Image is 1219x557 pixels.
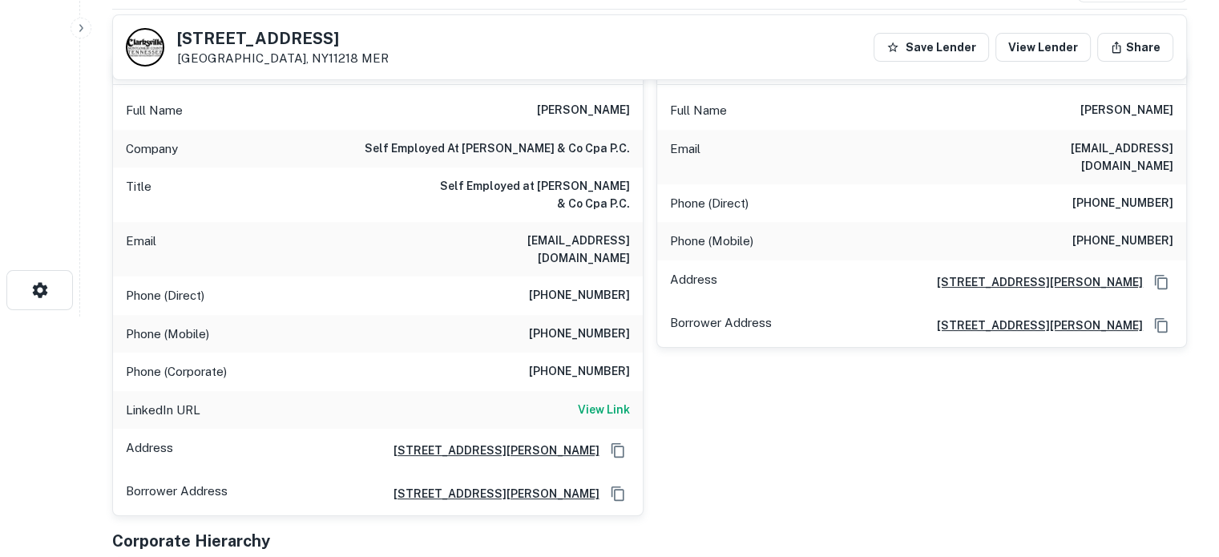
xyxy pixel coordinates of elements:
[874,33,989,62] button: Save Lender
[529,362,630,381] h6: [PHONE_NUMBER]
[670,232,753,251] p: Phone (Mobile)
[606,438,630,462] button: Copy Address
[670,194,749,213] p: Phone (Direct)
[1072,194,1173,213] h6: [PHONE_NUMBER]
[924,317,1143,334] a: [STREET_ADDRESS][PERSON_NAME]
[995,33,1091,62] a: View Lender
[361,51,389,65] a: MER
[670,270,717,294] p: Address
[1072,232,1173,251] h6: [PHONE_NUMBER]
[537,101,630,120] h6: [PERSON_NAME]
[670,101,727,120] p: Full Name
[1080,101,1173,120] h6: [PERSON_NAME]
[126,482,228,506] p: Borrower Address
[981,139,1173,175] h6: [EMAIL_ADDRESS][DOMAIN_NAME]
[1097,33,1173,62] button: Share
[670,313,772,337] p: Borrower Address
[1149,313,1173,337] button: Copy Address
[438,232,630,267] h6: [EMAIL_ADDRESS][DOMAIN_NAME]
[126,177,151,212] p: Title
[126,401,200,420] p: LinkedIn URL
[126,232,156,267] p: Email
[126,101,183,120] p: Full Name
[529,286,630,305] h6: [PHONE_NUMBER]
[365,139,630,159] h6: self employed at [PERSON_NAME] & co cpa p.c.
[438,177,630,212] h6: Self Employed at [PERSON_NAME] & Co Cpa P.C.
[126,438,173,462] p: Address
[177,30,389,46] h5: [STREET_ADDRESS]
[924,273,1143,291] a: [STREET_ADDRESS][PERSON_NAME]
[606,482,630,506] button: Copy Address
[1149,270,1173,294] button: Copy Address
[578,401,630,420] a: View Link
[381,442,599,459] a: [STREET_ADDRESS][PERSON_NAME]
[126,325,209,344] p: Phone (Mobile)
[112,529,270,553] h5: Corporate Hierarchy
[529,325,630,344] h6: [PHONE_NUMBER]
[126,139,178,159] p: Company
[177,51,389,66] p: [GEOGRAPHIC_DATA], NY11218
[381,485,599,503] a: [STREET_ADDRESS][PERSON_NAME]
[126,362,227,381] p: Phone (Corporate)
[126,286,204,305] p: Phone (Direct)
[578,401,630,418] h6: View Link
[670,139,700,175] p: Email
[1139,429,1219,506] iframe: Chat Widget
